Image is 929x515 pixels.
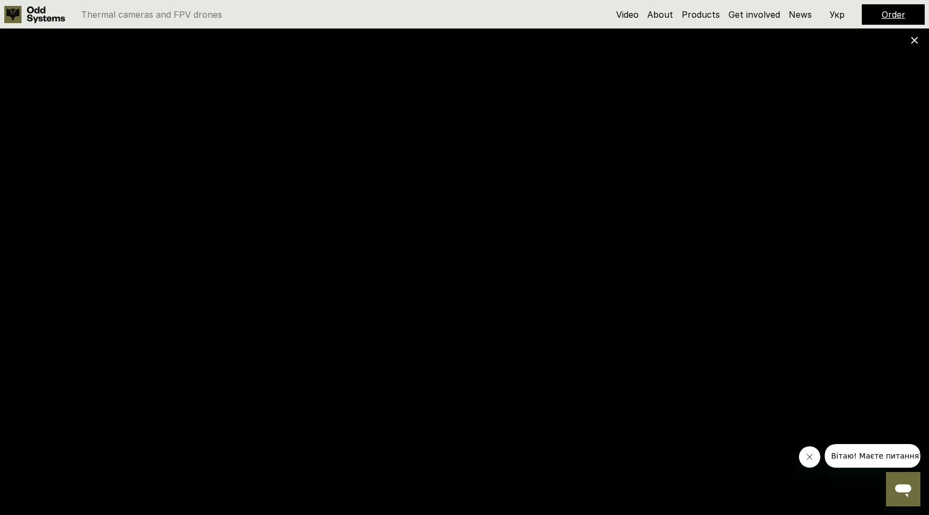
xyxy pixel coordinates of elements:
a: Order [882,9,905,20]
p: Укр [830,10,845,19]
a: Products [682,9,720,20]
a: News [789,9,812,20]
iframe: Youtube Video [93,48,836,467]
iframe: Message from company [825,444,920,468]
a: Get involved [728,9,780,20]
span: Вітаю! Маєте питання? [6,8,98,16]
a: About [647,9,673,20]
iframe: Close message [799,446,820,468]
p: Thermal cameras and FPV drones [81,10,222,19]
a: Video [616,9,639,20]
iframe: Button to launch messaging window [886,472,920,506]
